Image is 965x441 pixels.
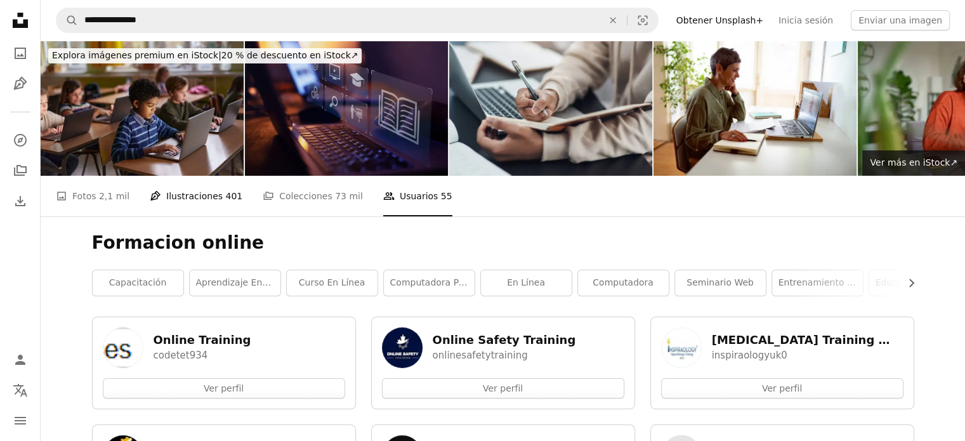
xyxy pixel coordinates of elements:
a: capacitación [93,270,183,296]
button: Búsqueda visual [627,8,658,32]
a: Fotos [8,41,33,66]
a: Obtener Unsplash+ [669,10,771,30]
a: Fotos 2,1 mil [56,176,129,216]
a: Aprendizaje en línea [190,270,280,296]
a: Inicia sesión [771,10,841,30]
a: Colecciones 73 mil [263,176,363,216]
a: Historial de descargas [8,188,33,214]
a: Ver perfil [661,378,903,398]
img: La productividad adopta un enfoque [449,41,652,176]
img: e-learning, concepto de educación en línea [245,41,448,176]
a: Ilustraciones 401 [150,176,242,216]
a: Ver perfil [382,378,624,398]
span: Ver más en iStock ↗ [870,157,957,168]
a: Curso en línea [287,270,377,296]
a: Explorar [8,128,33,153]
a: Inicio — Unsplash [8,8,33,36]
span: 73 mil [335,189,363,203]
a: Explora imágenes premium en iStock|20 % de descuento en iStock↗ [41,41,369,71]
img: Avatar del usuario Online Training [103,327,143,368]
a: Avatar del usuario Hypnotherapy Training Online[MEDICAL_DATA] Training Onlineinspiraologyuk0 [661,327,898,368]
button: desplazar lista a la derecha [900,270,914,296]
a: Avatar del usuario Online Safety TrainingOnline Safety Trainingonlinesafetytraining [382,327,619,368]
a: Entrenamiento en línea [772,270,863,296]
a: Iniciar sesión / Registrarse [8,347,33,372]
a: Ilustraciones [8,71,33,96]
button: Menú [8,408,33,433]
a: educación en línea [869,270,960,296]
button: Borrar [599,8,627,32]
p: codetet934 [154,348,251,363]
img: Avatar del usuario Online Safety Training [382,327,423,368]
a: computadora portátil [384,270,475,296]
h5: Online Safety Training [433,332,576,348]
p: onlinesafetytraining [433,348,576,363]
h5: Online Training [154,332,251,348]
span: Explora imágenes premium en iStock | [52,50,221,60]
h1: Formacion online [92,232,914,254]
a: Ver más en iStock↗ [862,150,965,176]
span: 2,1 mil [99,189,129,203]
img: Estudiante negro e-learning a través de una computadora portátil con sus amigos en el aula. [41,41,244,176]
h5: [MEDICAL_DATA] Training Online [712,332,898,348]
div: 20 % de descuento en iStock ↗ [48,48,362,63]
a: en línea [481,270,572,296]
a: Colecciones [8,158,33,183]
button: Idioma [8,378,33,403]
p: inspiraologyuk0 [712,348,898,363]
img: Avatar del usuario Hypnotherapy Training Online [661,327,702,368]
a: Seminario web [675,270,766,296]
button: Buscar en Unsplash [56,8,78,32]
img: Mujer siguiendo cursos en línea en su computadora portátil en casa [653,41,857,176]
a: computadora [578,270,669,296]
span: 401 [225,189,242,203]
a: Ver perfil [103,378,345,398]
button: Enviar una imagen [851,10,950,30]
form: Encuentra imágenes en todo el sitio [56,8,659,33]
a: Avatar del usuario Online TrainingOnline Trainingcodetet934 [103,327,340,368]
